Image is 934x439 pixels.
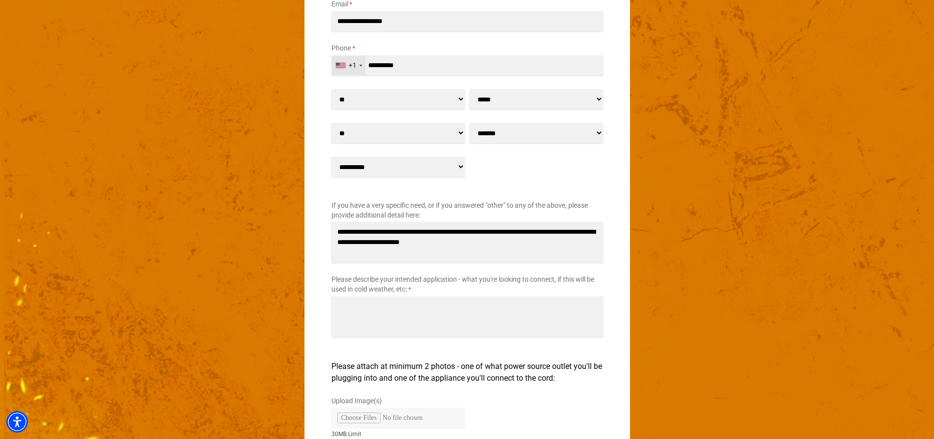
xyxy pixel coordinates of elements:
[331,44,351,52] span: Phone
[331,201,588,219] span: If you have a very specific need, or if you answered "other" to any of the above, please provide ...
[331,397,382,405] span: Upload Image(s)
[331,361,603,384] p: Please attach at minimum 2 photos - one of what power source outlet you'll be plugging into and o...
[331,430,465,439] small: 30MB Limit
[331,275,594,293] span: Please describe your intended application - what you're looking to connect, if this will be used ...
[349,60,356,71] div: +1
[6,411,28,433] div: Accessibility Menu
[332,56,365,75] div: United States: +1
